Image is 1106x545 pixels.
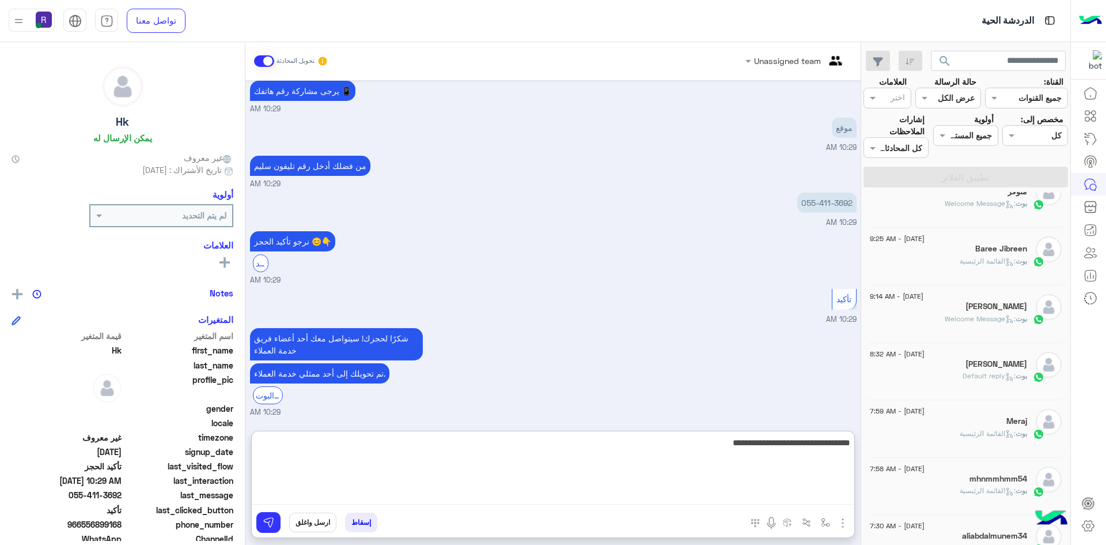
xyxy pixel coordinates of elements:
[1044,76,1063,88] label: القناة:
[1036,294,1062,320] img: defaultAdmin.png
[12,446,122,458] span: 2025-08-21T07:28:08.783Z
[836,516,850,530] img: send attachment
[1033,199,1044,211] img: WhatsApp
[965,359,1027,369] h5: aBDURRAHMAN kHAN
[1033,486,1044,498] img: WhatsApp
[250,328,423,360] p: 21/8/2025, 10:29 AM
[124,330,234,342] span: اسم المتغير
[1036,352,1062,378] img: defaultAdmin.png
[253,386,283,404] div: الرجوع الى البوت
[1036,467,1062,493] img: defaultAdmin.png
[276,57,315,66] small: تحويل المحادثة
[1033,371,1044,383] img: WhatsApp
[797,513,816,532] button: Trigger scenario
[124,475,234,487] span: last_interaction
[93,374,122,403] img: defaultAdmin.png
[1016,257,1027,265] span: بوت
[783,518,792,527] img: create order
[934,76,976,88] label: حالة الرسالة
[289,513,336,532] button: ارسل واغلق
[124,533,234,545] span: ChannelId
[250,81,355,101] p: 21/8/2025, 10:29 AM
[1036,179,1062,205] img: defaultAdmin.png
[263,517,274,528] img: send message
[184,152,233,164] span: غير معروف
[938,54,952,68] span: search
[124,359,234,371] span: last_name
[32,290,41,299] img: notes
[1031,499,1071,539] img: hulul-logo.png
[124,417,234,429] span: locale
[1007,187,1027,197] h5: متوفر
[797,193,857,213] p: 21/8/2025, 10:29 AM
[826,218,857,227] span: 10:29 AM
[198,314,233,325] h6: المتغيرات
[100,14,113,28] img: tab
[124,504,234,516] span: last_clicked_button
[250,179,281,190] span: 10:29 AM
[1036,236,1062,262] img: defaultAdmin.png
[1079,9,1102,33] img: Logo
[960,429,1016,438] span: : القائمة الرئيسية
[69,14,82,28] img: tab
[802,518,811,527] img: Trigger scenario
[124,403,234,415] span: gender
[345,513,377,532] button: إسقاط
[12,417,122,429] span: null
[965,302,1027,311] h5: Fiyaz Sardar
[12,518,122,531] span: 966556899168
[1033,429,1044,440] img: WhatsApp
[124,446,234,458] span: signup_date
[12,431,122,443] span: غير معروف
[250,275,281,286] span: 10:29 AM
[1081,50,1102,71] img: 322853014244696
[250,231,335,251] p: 21/8/2025, 10:29 AM
[12,289,22,299] img: add
[863,167,1068,187] button: تطبيق الفلاتر
[975,244,1027,254] h5: Baree Jibreen
[12,344,122,356] span: Hk
[250,156,370,176] p: 21/8/2025, 10:29 AM
[36,12,52,28] img: userImage
[124,460,234,472] span: last_visited_flow
[210,288,233,298] h6: Notes
[142,164,222,176] span: تاريخ الأشتراك : [DATE]
[870,349,925,359] span: [DATE] - 8:32 AM
[1016,486,1027,495] span: بوت
[103,67,142,106] img: defaultAdmin.png
[870,234,925,244] span: [DATE] - 9:25 AM
[1033,314,1044,325] img: WhatsApp
[891,91,907,106] div: اختر
[253,254,268,272] div: تأكيد
[870,521,925,531] span: [DATE] - 7:30 AM
[12,489,122,501] span: 055-411-3692
[124,489,234,501] span: last_message
[127,9,185,33] a: تواصل معنا
[836,294,851,304] span: تأكيد
[764,516,778,530] img: send voice note
[960,486,1016,495] span: : القائمة الرئيسية
[250,104,281,115] span: 10:29 AM
[969,474,1027,484] h5: mhnmmhmm54
[12,504,122,516] span: تأكيد
[213,189,233,200] h6: أولوية
[974,113,994,125] label: أولوية
[1016,199,1027,208] span: بوت
[826,315,857,324] span: 10:29 AM
[124,431,234,443] span: timezone
[12,330,122,342] span: قيمة المتغير
[879,76,907,88] label: العلامات
[12,14,26,28] img: profile
[93,133,152,143] h6: يمكن الإرسال له
[963,371,1016,380] span: : Default reply
[982,13,1034,29] p: الدردشة الحية
[124,374,234,400] span: profile_pic
[945,314,1016,323] span: : Welcome Message
[962,531,1027,541] h5: aliabdalmunem34
[250,407,281,418] span: 10:29 AM
[12,533,122,545] span: 2
[863,113,925,138] label: إشارات الملاحظات
[1021,113,1063,125] label: مخصص إلى:
[960,257,1016,265] span: : القائمة الرئيسية
[751,518,760,528] img: make a call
